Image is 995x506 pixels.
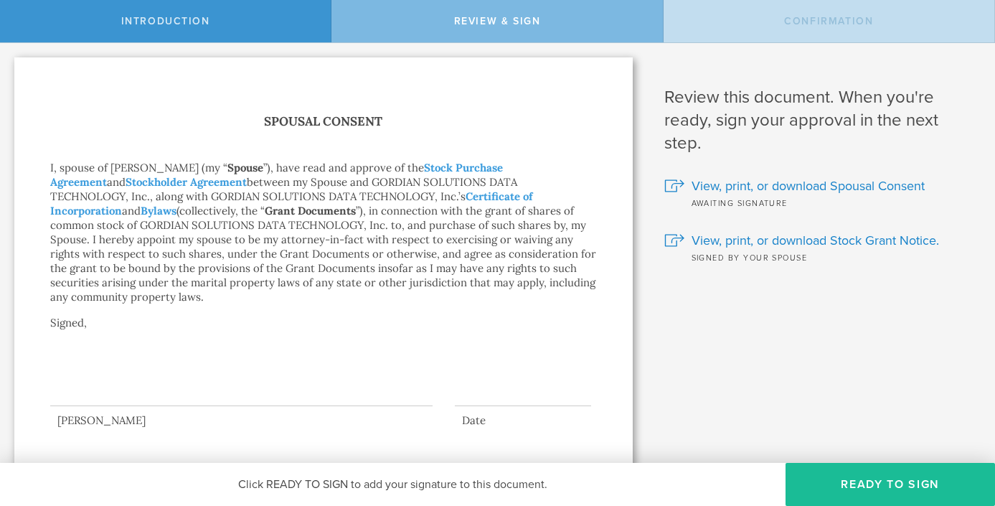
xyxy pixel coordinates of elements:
a: Stock Purchase Agreement [50,161,503,189]
span: Review & Sign [454,15,541,27]
div: Signed by your spouse [664,250,973,264]
h1: Spousal Consent [50,111,597,132]
span: View, print, or download Spousal Consent [692,177,925,195]
h1: Review this document. When you're ready, sign your approval in the next step. [664,86,973,155]
a: Stockholder Agreement [126,175,247,189]
div: Date [455,413,591,428]
p: I, spouse of [PERSON_NAME] (my “ ”), have read and approve of the and between my Spouse and GORDI... [50,161,597,304]
div: [PERSON_NAME] [50,413,433,428]
strong: Spouse [227,161,263,174]
span: Introduction [121,15,210,27]
a: Certificate of Incorporation [50,189,533,217]
a: Bylaws [141,204,176,217]
span: Click READY TO SIGN to add your signature to this document. [238,477,547,492]
strong: Grant Documents [265,204,356,217]
span: Confirmation [784,15,873,27]
p: Signed, [50,316,597,359]
span: View, print, or download Stock Grant Notice. [692,231,939,250]
button: Ready to Sign [786,463,995,506]
div: Awaiting signature [664,195,973,210]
